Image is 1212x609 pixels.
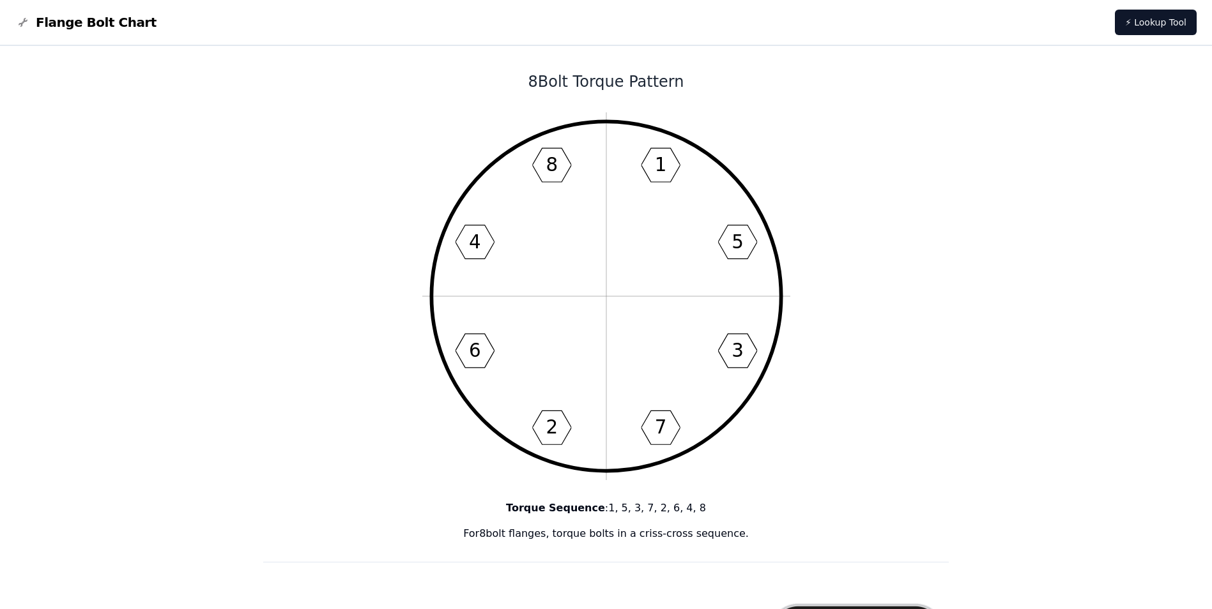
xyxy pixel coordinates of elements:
h1: 8 Bolt Torque Pattern [263,71,949,92]
text: 7 [654,416,666,438]
b: Torque Sequence [506,502,605,514]
text: 5 [732,231,744,253]
a: Flange Bolt Chart LogoFlange Bolt Chart [15,13,157,31]
text: 3 [732,340,744,361]
text: 8 [546,154,558,176]
img: Flange Bolt Chart Logo [15,15,31,30]
text: 1 [654,154,666,176]
text: 6 [469,340,481,361]
text: 2 [546,416,558,438]
span: Flange Bolt Chart [36,13,157,31]
a: ⚡ Lookup Tool [1115,10,1197,35]
p: For 8 bolt flanges, torque bolts in a criss-cross sequence. [263,526,949,541]
p: : 1, 5, 3, 7, 2, 6, 4, 8 [263,500,949,516]
text: 4 [469,231,481,253]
